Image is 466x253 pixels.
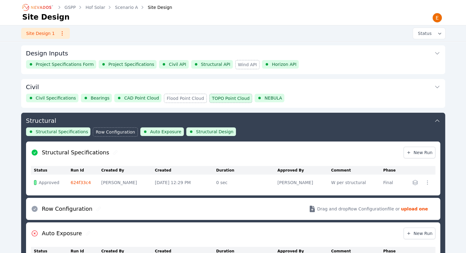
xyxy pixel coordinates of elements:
[22,2,172,12] nav: Breadcrumb
[331,179,380,186] div: W per structural
[216,166,278,175] th: Duration
[432,13,442,23] img: Emily Walker
[301,200,435,217] button: Drag and dropRow Configurationfile or upload one
[115,4,138,10] a: Scenario A
[196,129,233,135] span: Structural Design
[201,61,230,67] span: Structural API
[101,175,155,191] td: [PERSON_NAME]
[26,49,68,58] h3: Design Inputs
[139,4,172,10] div: Site Design
[406,149,433,156] span: New Run
[26,45,440,60] button: Design Inputs
[403,147,435,158] a: New Run
[403,228,435,239] a: New Run
[150,129,181,135] span: Auto Exposure
[36,95,76,101] span: Civil Specifications
[21,79,445,108] div: CivilCivil SpecificationsBearingsCAD Point CloudFlood Point CloudTOPO Point CloudNEBULA
[278,175,331,191] td: [PERSON_NAME]
[36,129,88,135] span: Structural Specifications
[238,62,257,68] span: Wind API
[91,95,110,101] span: Bearings
[383,166,401,175] th: Phase
[31,166,71,175] th: Status
[216,179,275,186] div: 0 sec
[42,148,109,157] h2: Structural Specifications
[96,129,135,135] span: Row Configuration
[26,83,39,91] h3: Civil
[21,28,70,39] a: Site Design 1
[155,166,216,175] th: Created
[264,95,282,101] span: NEBULA
[169,61,186,67] span: Civil API
[212,95,250,101] span: TOPO Point Cloud
[383,179,398,186] div: Final
[101,166,155,175] th: Created By
[26,113,440,127] button: Structural
[124,95,159,101] span: CAD Point Cloud
[406,230,433,236] span: New Run
[39,179,59,186] span: Approved
[26,116,56,125] h3: Structural
[401,206,428,212] strong: upload one
[22,12,70,22] h1: Site Design
[331,166,383,175] th: Comment
[85,4,105,10] a: Hof Solar
[108,61,154,67] span: Project Specifications
[415,30,432,36] span: Status
[36,61,94,67] span: Project Specifications Form
[278,166,331,175] th: Approved By
[272,61,296,67] span: Horizon API
[317,206,400,212] span: Drag and drop Row Configuration file or
[65,4,76,10] a: GSPP
[413,28,445,39] button: Status
[42,229,82,238] h2: Auto Exposure
[71,166,101,175] th: Run Id
[21,45,445,74] div: Design InputsProject Specifications FormProject SpecificationsCivil APIStructural APIWind APIHori...
[167,95,204,101] span: Flood Point Cloud
[71,180,91,185] a: 624f33c4
[42,205,93,213] h2: Row Configuration
[26,79,440,94] button: Civil
[155,175,216,191] td: [DATE] 12:29 PM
